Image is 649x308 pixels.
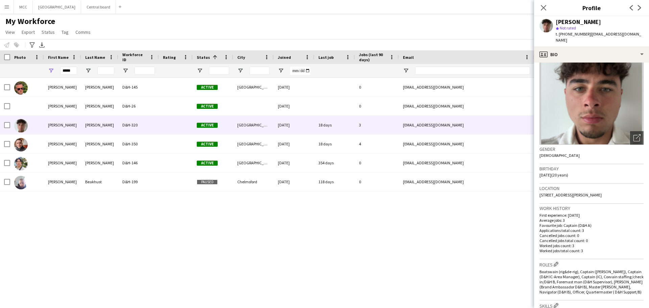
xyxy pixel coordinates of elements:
img: Crew avatar or photo [539,43,644,145]
span: [STREET_ADDRESS][PERSON_NAME] [539,192,602,197]
a: View [3,28,18,37]
h3: Birthday [539,166,644,172]
span: Active [197,85,218,90]
div: [DATE] [274,153,314,172]
app-action-btn: Export XLSX [38,41,46,49]
a: Tag [59,28,71,37]
div: [GEOGRAPHIC_DATA] [233,135,274,153]
p: Worked jobs total count: 3 [539,248,644,253]
button: Open Filter Menu [122,68,128,74]
div: D&H-350 [118,135,159,153]
div: [DATE] [274,97,314,115]
div: [EMAIL_ADDRESS][DOMAIN_NAME] [399,153,534,172]
div: [EMAIL_ADDRESS][DOMAIN_NAME] [399,78,534,96]
input: Joined Filter Input [290,67,310,75]
div: 4 [355,135,399,153]
a: Export [19,28,38,37]
h3: Roles [539,261,644,268]
p: Average jobs: 3 [539,218,644,223]
div: [GEOGRAPHIC_DATA] [233,153,274,172]
div: Chelmsford [233,172,274,191]
span: Active [197,142,218,147]
div: [DATE] [274,135,314,153]
div: D&H-145 [118,78,159,96]
div: D&H-26 [118,97,159,115]
span: Active [197,123,218,128]
input: Status Filter Input [209,67,229,75]
div: 18 days [314,116,355,134]
span: Last Name [85,55,105,60]
h3: Gender [539,146,644,152]
div: D&H-320 [118,116,159,134]
img: Harry Gordon-Cody [14,81,28,95]
p: Worked jobs count: 3 [539,243,644,248]
div: 0 [355,172,399,191]
div: [PERSON_NAME] [44,116,81,134]
div: [PERSON_NAME] [44,172,81,191]
div: Beakhust [81,172,118,191]
h3: Profile [534,3,649,12]
input: First Name Filter Input [60,67,77,75]
span: Active [197,161,218,166]
span: Tag [62,29,69,35]
span: Email [403,55,414,60]
span: My Workforce [5,16,55,26]
span: Joined [278,55,291,60]
span: First Name [48,55,69,60]
img: Harry Sindle [14,138,28,151]
button: Open Filter Menu [278,68,284,74]
div: [PERSON_NAME] [44,97,81,115]
span: Photo [14,55,26,60]
span: t. [PHONE_NUMBER] [556,31,591,37]
span: Rating [163,55,176,60]
span: Active [197,104,218,109]
div: [DATE] [274,116,314,134]
app-action-btn: Advanced filters [28,41,36,49]
img: Harry Beakhust [14,176,28,189]
p: Cancelled jobs total count: 0 [539,238,644,243]
input: Workforce ID Filter Input [135,67,155,75]
img: Harry Scott [14,119,28,133]
a: Status [39,28,57,37]
p: Favourite job: Captain (D&H A) [539,223,644,228]
button: Open Filter Menu [197,68,203,74]
div: [EMAIL_ADDRESS][DOMAIN_NAME] [399,97,534,115]
div: 118 days [314,172,355,191]
div: [PERSON_NAME] [81,97,118,115]
span: Paused [197,180,218,185]
div: [PERSON_NAME] [81,116,118,134]
input: City Filter Input [249,67,270,75]
span: Jobs (last 90 days) [359,52,387,62]
span: Export [22,29,35,35]
span: Not rated [560,25,576,30]
span: View [5,29,15,35]
button: Open Filter Menu [48,68,54,74]
div: [EMAIL_ADDRESS][DOMAIN_NAME] [399,172,534,191]
span: Status [42,29,55,35]
p: Cancelled jobs count: 0 [539,233,644,238]
div: D&H-146 [118,153,159,172]
div: [GEOGRAPHIC_DATA] [233,116,274,134]
div: Bio [534,46,649,63]
div: [DATE] [274,78,314,96]
a: Comms [73,28,93,37]
div: [PERSON_NAME] [81,135,118,153]
h3: Work history [539,205,644,211]
h3: Location [539,185,644,191]
button: Open Filter Menu [237,68,243,74]
div: [EMAIL_ADDRESS][DOMAIN_NAME] [399,116,534,134]
div: [PERSON_NAME] [81,153,118,172]
p: Applications total count: 3 [539,228,644,233]
span: [DEMOGRAPHIC_DATA] [539,153,580,158]
span: City [237,55,245,60]
span: Workforce ID [122,52,147,62]
span: [DATE] (20 years) [539,172,568,177]
div: [GEOGRAPHIC_DATA] [233,78,274,96]
div: [PERSON_NAME] [44,135,81,153]
div: [PERSON_NAME] [44,153,81,172]
span: | [EMAIL_ADDRESS][DOMAIN_NAME] [556,31,641,43]
div: 0 [355,153,399,172]
button: [GEOGRAPHIC_DATA] [33,0,81,14]
div: D&H-199 [118,172,159,191]
div: [DATE] [274,172,314,191]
